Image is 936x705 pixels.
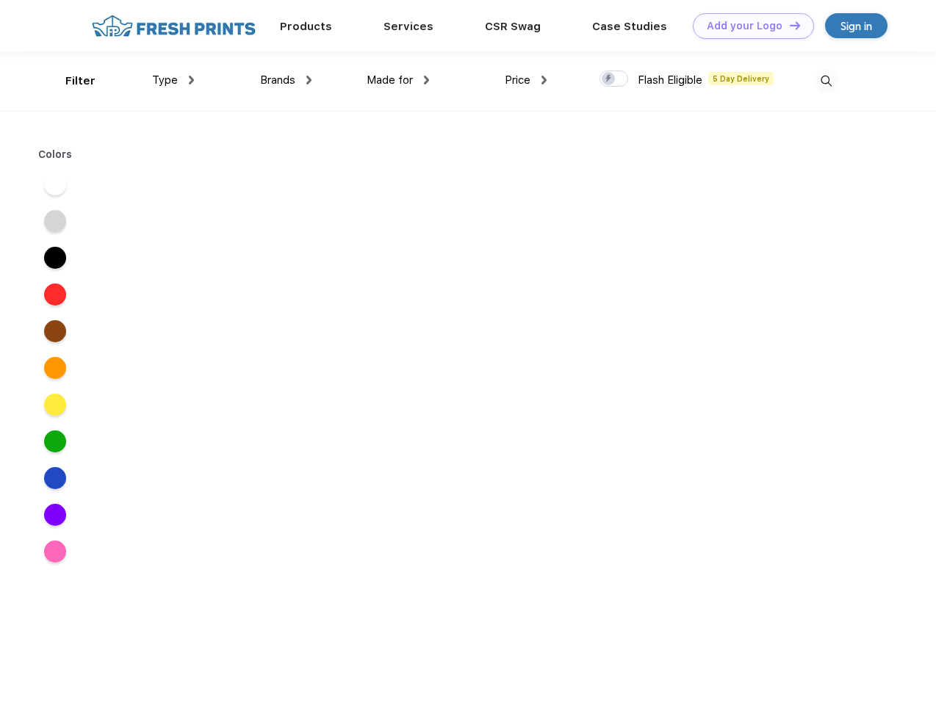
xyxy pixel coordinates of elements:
img: desktop_search.svg [814,69,838,93]
span: 5 Day Delivery [708,72,774,85]
img: dropdown.png [541,76,547,84]
div: Filter [65,73,96,90]
img: dropdown.png [306,76,312,84]
div: Sign in [840,18,872,35]
a: Sign in [825,13,888,38]
img: dropdown.png [424,76,429,84]
img: dropdown.png [189,76,194,84]
span: Flash Eligible [638,73,702,87]
img: fo%20logo%202.webp [87,13,260,39]
img: DT [790,21,800,29]
div: Colors [27,147,84,162]
div: Add your Logo [707,20,782,32]
span: Price [505,73,530,87]
a: Products [280,20,332,33]
span: Made for [367,73,413,87]
span: Brands [260,73,295,87]
span: Type [152,73,178,87]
